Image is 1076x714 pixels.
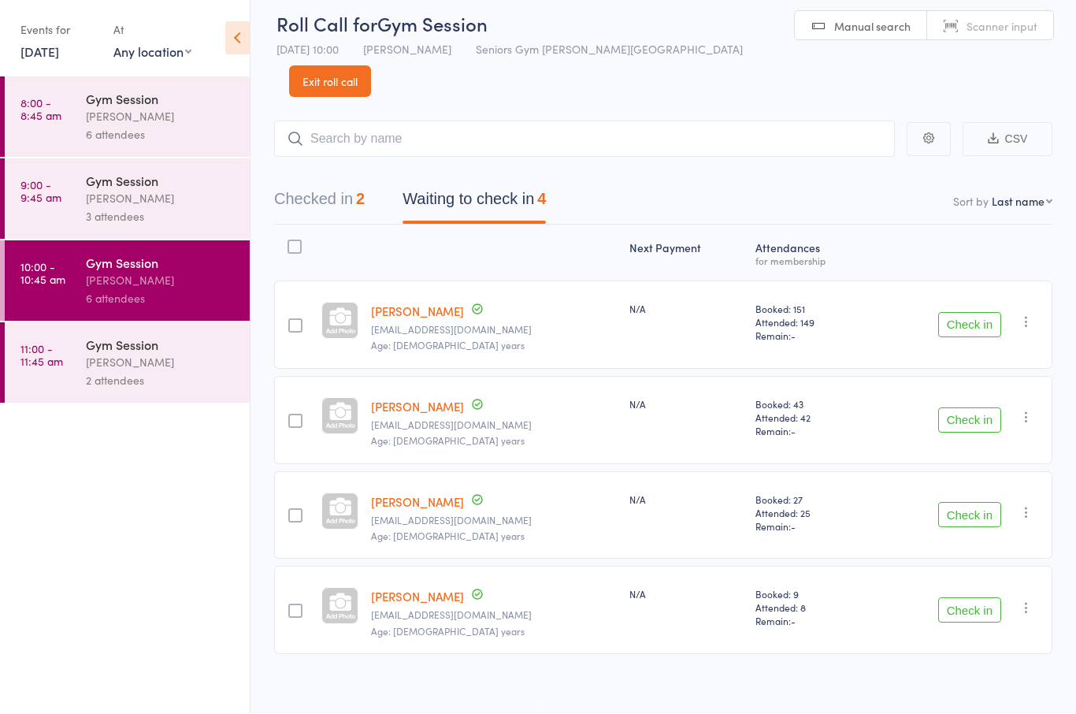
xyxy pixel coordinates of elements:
[371,494,464,511] a: [PERSON_NAME]
[938,408,1001,433] button: Check in
[371,625,525,638] span: Age: [DEMOGRAPHIC_DATA] years
[113,17,191,43] div: At
[755,411,866,425] span: Attended: 42
[371,530,525,543] span: Age: [DEMOGRAPHIC_DATA] years
[5,77,250,158] a: 8:00 -8:45 amGym Session[PERSON_NAME]6 attendees
[86,91,236,108] div: Gym Session
[537,191,546,208] div: 4
[5,159,250,240] a: 9:00 -9:45 amGym Session[PERSON_NAME]3 attendees
[791,520,796,534] span: -
[755,425,866,438] span: Remain:
[371,303,464,320] a: [PERSON_NAME]
[86,372,236,390] div: 2 attendees
[629,303,743,316] div: N/A
[20,261,65,286] time: 10:00 - 10:45 am
[791,425,796,438] span: -
[20,97,61,122] time: 8:00 - 8:45 am
[755,329,866,343] span: Remain:
[276,42,339,58] span: [DATE] 10:00
[86,337,236,354] div: Gym Session
[86,190,236,208] div: [PERSON_NAME]
[86,354,236,372] div: [PERSON_NAME]
[276,11,377,37] span: Roll Call for
[86,272,236,290] div: [PERSON_NAME]
[371,339,525,352] span: Age: [DEMOGRAPHIC_DATA] years
[755,601,866,615] span: Attended: 8
[20,17,98,43] div: Events for
[938,503,1001,528] button: Check in
[5,241,250,322] a: 10:00 -10:45 amGym Session[PERSON_NAME]6 attendees
[755,520,866,534] span: Remain:
[755,398,866,411] span: Booked: 43
[371,420,617,431] small: mrcostello@optusnet.com.au
[377,11,488,37] span: Gym Session
[755,316,866,329] span: Attended: 149
[86,173,236,190] div: Gym Session
[5,323,250,403] a: 11:00 -11:45 amGym Session[PERSON_NAME]2 attendees
[403,183,546,225] button: Waiting to check in4
[755,615,866,628] span: Remain:
[938,313,1001,338] button: Check in
[953,194,989,210] label: Sort by
[86,290,236,308] div: 6 attendees
[371,515,617,526] small: mrcostello@optusnet.com.au
[86,208,236,226] div: 3 attendees
[371,399,464,415] a: [PERSON_NAME]
[791,329,796,343] span: -
[834,19,911,35] span: Manual search
[755,507,866,520] span: Attended: 25
[363,42,451,58] span: [PERSON_NAME]
[791,615,796,628] span: -
[623,232,749,274] div: Next Payment
[356,191,365,208] div: 2
[86,255,236,272] div: Gym Session
[371,589,464,605] a: [PERSON_NAME]
[371,434,525,448] span: Age: [DEMOGRAPHIC_DATA] years
[755,493,866,507] span: Booked: 27
[274,183,365,225] button: Checked in2
[476,42,743,58] span: Seniors Gym [PERSON_NAME][GEOGRAPHIC_DATA]
[749,232,873,274] div: Atten­dances
[755,256,866,266] div: for membership
[963,123,1052,157] button: CSV
[967,19,1037,35] span: Scanner input
[371,610,617,621] small: jenniferhackett20@yahoo.com.au
[20,179,61,204] time: 9:00 - 9:45 am
[86,126,236,144] div: 6 attendees
[755,588,866,601] span: Booked: 9
[629,398,743,411] div: N/A
[289,66,371,98] a: Exit roll call
[755,303,866,316] span: Booked: 151
[371,325,617,336] small: careyrussell@hotmail.com
[113,43,191,61] div: Any location
[86,108,236,126] div: [PERSON_NAME]
[629,493,743,507] div: N/A
[20,343,63,368] time: 11:00 - 11:45 am
[274,121,895,158] input: Search by name
[20,43,59,61] a: [DATE]
[938,598,1001,623] button: Check in
[629,588,743,601] div: N/A
[992,194,1044,210] div: Last name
